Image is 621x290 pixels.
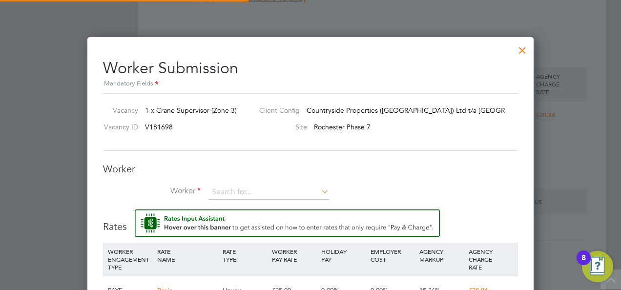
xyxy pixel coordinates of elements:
[103,209,518,233] h3: Rates
[581,258,586,270] div: 8
[466,243,516,276] div: AGENCY CHARGE RATE
[220,243,269,268] div: RATE TYPE
[251,123,307,131] label: Site
[103,51,518,89] h2: Worker Submission
[145,106,237,115] span: 1 x Crane Supervisor (Zone 3)
[251,106,300,115] label: Client Config
[135,209,440,237] button: Rate Assistant
[269,243,319,268] div: WORKER PAY RATE
[103,163,518,175] h3: Worker
[582,251,613,282] button: Open Resource Center, 8 new notifications
[368,243,417,268] div: EMPLOYER COST
[319,243,368,268] div: HOLIDAY PAY
[155,243,220,268] div: RATE NAME
[103,79,518,89] div: Mandatory Fields
[417,243,466,268] div: AGENCY MARKUP
[103,186,201,196] label: Worker
[314,123,371,131] span: Rochester Phase 7
[99,106,138,115] label: Vacancy
[105,243,155,276] div: WORKER ENGAGEMENT TYPE
[145,123,173,131] span: V181698
[307,106,549,115] span: Countryside Properties ([GEOGRAPHIC_DATA]) Ltd t/a [GEOGRAPHIC_DATA]
[208,185,329,200] input: Search for...
[99,123,138,131] label: Vacancy ID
